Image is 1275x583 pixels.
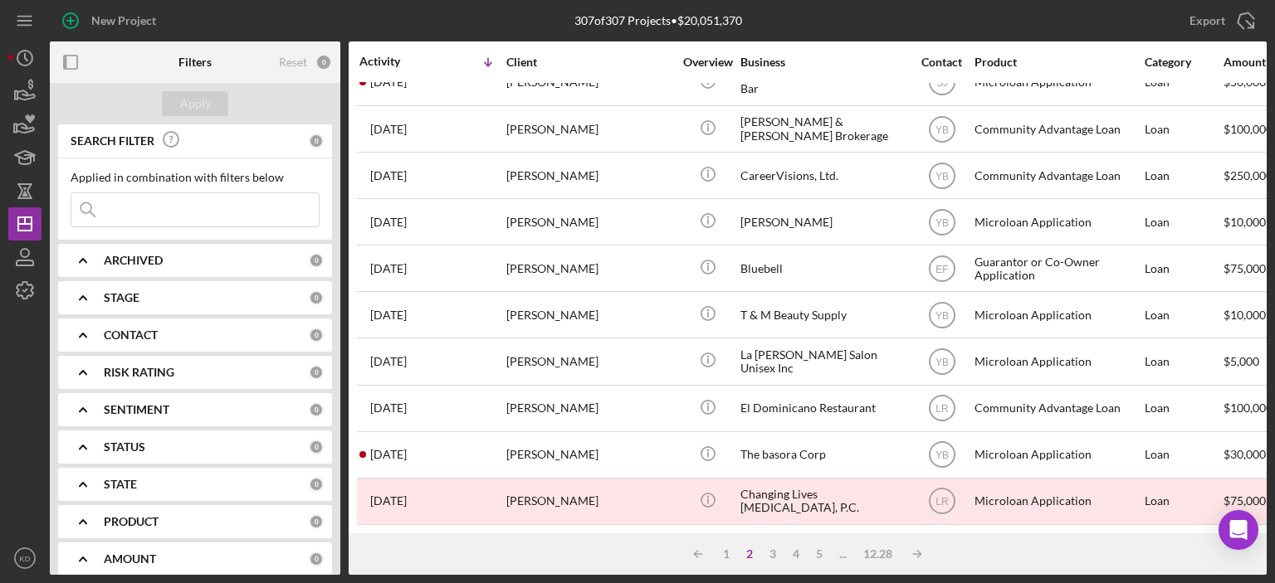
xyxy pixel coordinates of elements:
[975,339,1141,383] div: Microloan Application
[975,293,1141,337] div: Microloan Application
[370,401,407,415] time: 2025-07-11 02:36
[506,339,672,383] div: [PERSON_NAME]
[1145,479,1222,523] div: Loan
[1173,4,1267,37] button: Export
[935,357,948,368] text: YB
[1145,56,1222,69] div: Category
[370,309,407,322] time: 2025-07-14 18:01
[740,386,906,430] div: El Dominicano Restaurant
[975,433,1141,477] div: Microloan Application
[19,554,30,563] text: KD
[506,293,672,337] div: [PERSON_NAME]
[309,402,324,417] div: 0
[104,254,163,267] b: ARCHIVED
[935,216,948,228] text: YB
[975,200,1141,244] div: Microloan Application
[740,246,906,290] div: Bluebell
[370,262,407,275] time: 2025-07-15 13:48
[506,107,672,151] div: [PERSON_NAME]
[91,4,156,37] div: New Project
[104,478,137,491] b: STATE
[740,479,906,523] div: Changing Lives [MEDICAL_DATA], P.C.
[180,91,211,116] div: Apply
[1145,339,1222,383] div: Loan
[1145,153,1222,197] div: Loan
[1145,293,1222,337] div: Loan
[506,246,672,290] div: [PERSON_NAME]
[309,253,324,268] div: 0
[506,479,672,523] div: [PERSON_NAME]
[855,547,901,561] div: 12.28
[71,134,154,148] b: SEARCH FILTER
[370,169,407,182] time: 2025-07-16 11:59
[309,514,324,529] div: 0
[574,14,742,27] div: 307 of 307 Projects • $20,051,370
[309,290,324,305] div: 0
[309,477,324,492] div: 0
[104,440,145,454] b: STATUS
[1145,433,1222,477] div: Loan
[1145,107,1222,151] div: Loan
[911,56,973,69] div: Contact
[370,123,407,136] time: 2025-07-16 15:50
[975,107,1141,151] div: Community Advantage Loan
[935,77,947,89] text: SJ
[506,433,672,477] div: [PERSON_NAME]
[104,403,169,416] b: SENTIMENT
[740,153,906,197] div: CareerVisions, Ltd.
[761,547,784,561] div: 3
[677,56,739,69] div: Overview
[1145,246,1222,290] div: Loan
[104,515,159,528] b: PRODUCT
[975,56,1141,69] div: Product
[738,547,761,561] div: 2
[740,433,906,477] div: The basora Corp
[715,547,738,561] div: 1
[104,366,174,379] b: RISK RATING
[104,291,139,304] b: STAGE
[935,310,948,322] text: YB
[315,54,332,70] div: 0
[71,171,320,184] div: Applied in combination with filters below
[506,386,672,430] div: [PERSON_NAME]
[506,200,672,244] div: [PERSON_NAME]
[740,200,906,244] div: [PERSON_NAME]
[162,91,228,116] button: Apply
[975,386,1141,430] div: Community Advantage Loan
[740,339,906,383] div: La [PERSON_NAME] Salon Unisex Inc
[740,293,906,337] div: T & M Beauty Supply
[104,552,156,566] b: AMOUNT
[975,479,1141,523] div: Microloan Application
[975,246,1141,290] div: Guarantor or Co-Owner Application
[309,551,324,566] div: 0
[370,448,407,461] time: 2025-07-10 20:31
[784,547,808,561] div: 4
[1145,200,1222,244] div: Loan
[808,547,831,561] div: 5
[935,170,948,182] text: YB
[935,263,948,274] text: EF
[1145,386,1222,430] div: Loan
[506,56,672,69] div: Client
[309,134,324,148] div: 0
[309,440,324,454] div: 0
[935,124,948,135] text: YB
[935,496,949,508] text: LR
[935,449,948,461] text: YB
[831,547,855,561] div: ...
[50,4,173,37] button: New Project
[178,56,212,69] b: Filters
[104,328,158,342] b: CONTACT
[935,403,949,415] text: LR
[506,153,672,197] div: [PERSON_NAME]
[1190,4,1225,37] div: Export
[370,216,407,229] time: 2025-07-15 16:24
[740,107,906,151] div: [PERSON_NAME] & [PERSON_NAME] Brokerage
[279,56,307,69] div: Reset
[975,153,1141,197] div: Community Advantage Loan
[740,56,906,69] div: Business
[370,355,407,368] time: 2025-07-13 18:20
[309,328,324,343] div: 0
[8,542,42,575] button: KD
[1219,510,1258,550] div: Open Intercom Messenger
